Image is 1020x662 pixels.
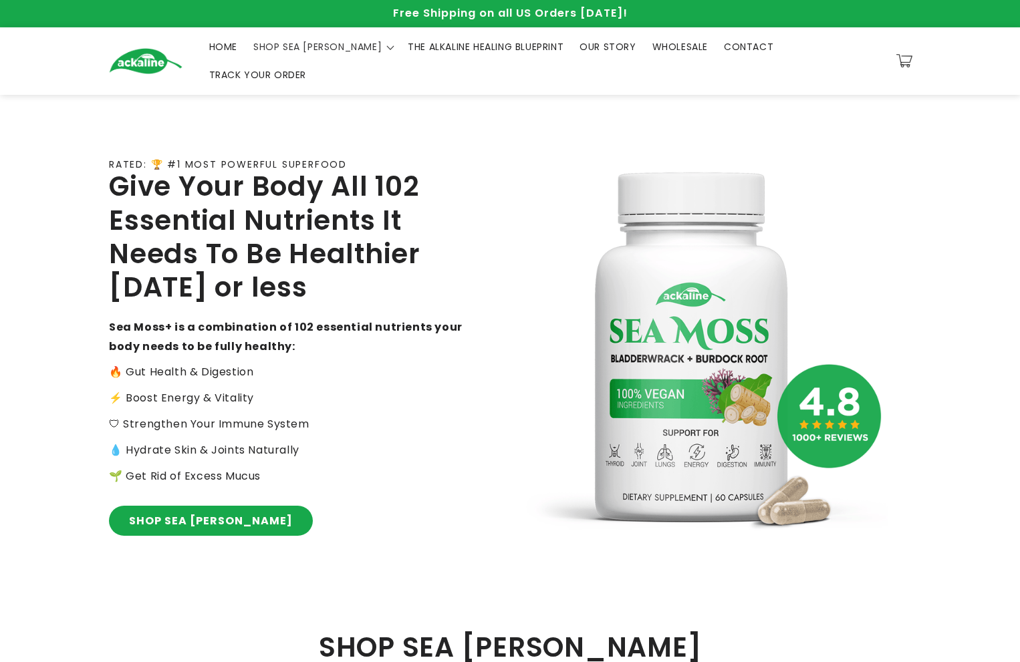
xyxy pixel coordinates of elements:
p: 💧 Hydrate Skin & Joints Naturally [109,441,463,460]
a: TRACK YOUR ORDER [201,61,315,89]
p: 🛡 Strengthen Your Immune System [109,415,463,434]
p: 🔥 Gut Health & Digestion [109,363,463,382]
span: SHOP SEA [PERSON_NAME] [253,41,382,53]
a: HOME [201,33,245,61]
span: OUR STORY [580,41,636,53]
span: Free Shipping on all US Orders [DATE]! [393,5,628,21]
p: 🌱 Get Rid of Excess Mucus [109,467,463,486]
p: RATED: 🏆 #1 MOST POWERFUL SUPERFOOD [109,159,347,170]
a: OUR STORY [571,33,644,61]
a: WHOLESALE [644,33,716,61]
img: Ackaline [109,48,182,74]
span: TRACK YOUR ORDER [209,69,307,81]
span: THE ALKALINE HEALING BLUEPRINT [408,41,563,53]
span: CONTACT [724,41,773,53]
a: SHOP SEA [PERSON_NAME] [109,506,313,536]
p: ⚡️ Boost Energy & Vitality [109,389,463,408]
a: THE ALKALINE HEALING BLUEPRINT [400,33,571,61]
span: WHOLESALE [652,41,708,53]
span: HOME [209,41,237,53]
summary: SHOP SEA [PERSON_NAME] [245,33,400,61]
a: CONTACT [716,33,781,61]
strong: Sea Moss+ is a combination of 102 essential nutrients your body needs to be fully healthy: [109,319,463,354]
h2: Give Your Body All 102 Essential Nutrients It Needs To Be Healthier [DATE] or less [109,170,463,305]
